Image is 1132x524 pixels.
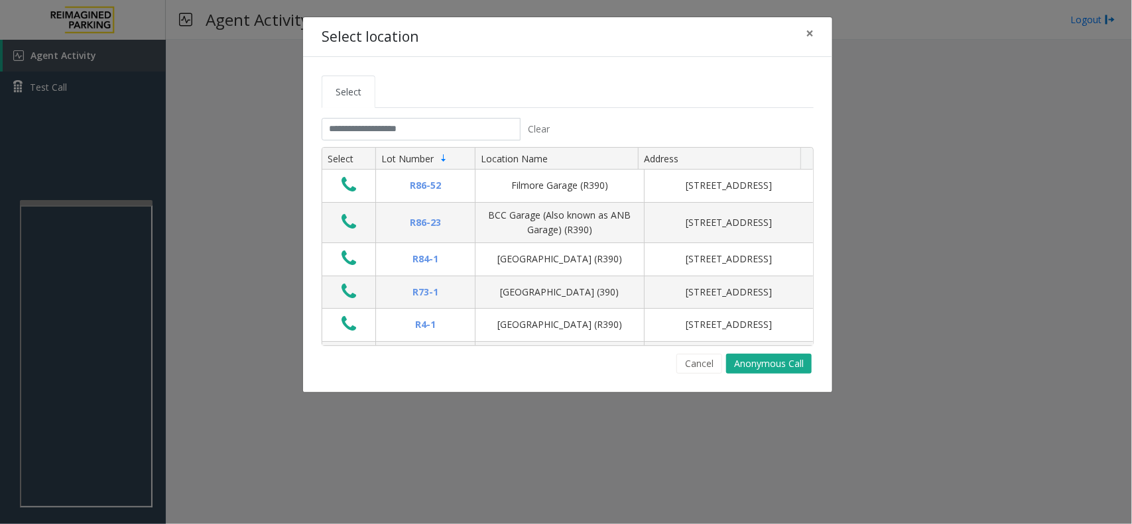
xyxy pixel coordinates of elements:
[653,215,805,230] div: [STREET_ADDRESS]
[384,215,467,230] div: R86-23
[384,178,467,193] div: R86-52
[322,76,814,108] ul: Tabs
[384,285,467,299] div: R73-1
[322,148,375,170] th: Select
[381,152,434,165] span: Lot Number
[483,252,636,266] div: [GEOGRAPHIC_DATA] (R390)
[483,285,636,299] div: [GEOGRAPHIC_DATA] (390)
[481,152,548,165] span: Location Name
[483,317,636,332] div: [GEOGRAPHIC_DATA] (R390)
[676,354,722,374] button: Cancel
[796,17,823,50] button: Close
[384,317,467,332] div: R4-1
[653,317,805,332] div: [STREET_ADDRESS]
[653,178,805,193] div: [STREET_ADDRESS]
[521,118,558,140] button: Clear
[384,252,467,266] div: R84-1
[322,148,813,345] div: Data table
[322,26,418,48] h4: Select location
[726,354,812,374] button: Anonymous Call
[336,85,361,98] span: Select
[653,252,805,266] div: [STREET_ADDRESS]
[644,152,678,165] span: Address
[483,208,636,238] div: BCC Garage (Also known as ANB Garage) (R390)
[483,178,636,193] div: Filmore Garage (R390)
[438,153,449,164] span: Sortable
[806,24,814,42] span: ×
[653,285,805,299] div: [STREET_ADDRESS]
